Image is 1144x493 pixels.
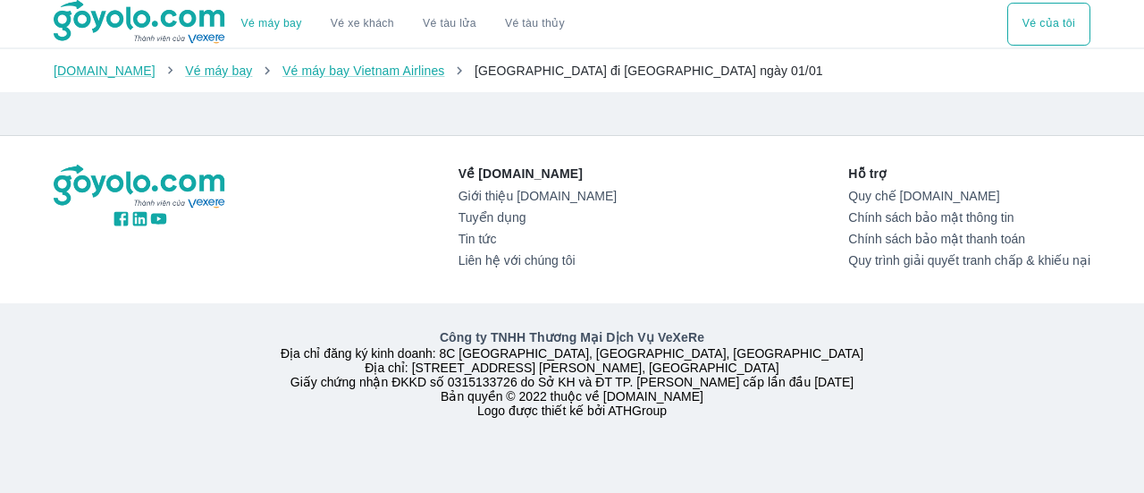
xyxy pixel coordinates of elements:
a: Vé máy bay [185,64,252,78]
a: Quy chế [DOMAIN_NAME] [848,189,1090,203]
p: Về [DOMAIN_NAME] [458,165,617,183]
img: logo [54,165,227,209]
p: Công ty TNHH Thương Mại Dịch Vụ VeXeRe [57,328,1087,346]
a: Vé tàu lửa [408,3,491,46]
a: Vé máy bay [241,17,302,30]
a: Chính sách bảo mật thông tin [848,210,1090,225]
div: Địa chỉ đăng ký kinh doanh: 8C [GEOGRAPHIC_DATA], [GEOGRAPHIC_DATA], [GEOGRAPHIC_DATA] Địa chỉ: [... [43,328,1101,418]
p: Hỗ trợ [848,165,1090,183]
a: Liên hệ với chúng tôi [458,253,617,268]
div: choose transportation mode [1007,3,1090,46]
a: [DOMAIN_NAME] [54,64,156,78]
a: Giới thiệu [DOMAIN_NAME] [458,189,617,203]
a: Tin tức [458,232,617,246]
a: Chính sách bảo mật thanh toán [848,232,1090,246]
button: Vé của tôi [1007,3,1090,46]
button: Vé tàu thủy [491,3,579,46]
a: Tuyển dụng [458,210,617,225]
span: [GEOGRAPHIC_DATA] đi [GEOGRAPHIC_DATA] ngày 01/01 [475,64,823,78]
nav: breadcrumb [54,62,1090,80]
a: Quy trình giải quyết tranh chấp & khiếu nại [848,253,1090,268]
a: Vé xe khách [331,17,394,30]
a: Vé máy bay Vietnam Airlines [282,64,445,78]
div: choose transportation mode [227,3,579,46]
